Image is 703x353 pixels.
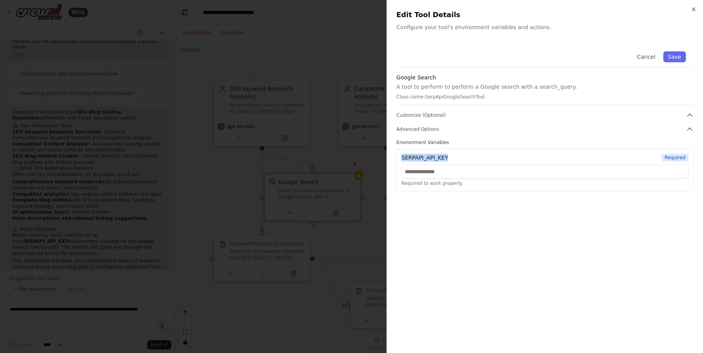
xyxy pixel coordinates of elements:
[396,23,694,31] p: Configure your tool's environment variables and actions.
[401,180,689,186] p: Required to work properly.
[396,74,694,81] h3: Google Search
[396,139,694,146] label: Environment Variables
[396,9,694,20] h2: Edit Tool Details
[396,94,694,100] p: Class name: SerpApiGoogleSearchTool
[396,126,439,132] span: Advanced Options
[632,51,660,62] button: Cancel
[663,51,686,62] button: Save
[396,125,694,133] button: Advanced Options
[401,154,448,162] div: SERPAPI_API_KEY
[396,112,446,118] span: Customize (Optional)
[396,111,694,119] button: Customize (Optional)
[396,83,694,91] p: A tool to perform to perform a Google search with a search_query.
[662,154,689,162] span: Required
